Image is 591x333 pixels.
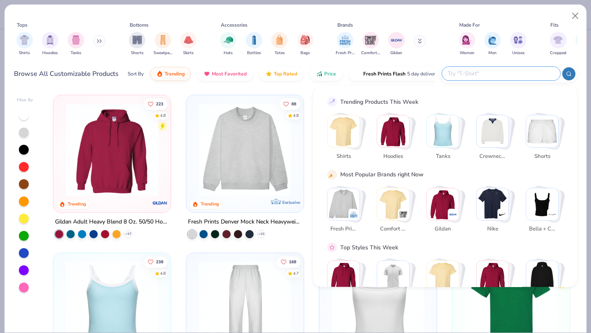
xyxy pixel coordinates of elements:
button: filter button [459,32,475,56]
button: Like [144,256,168,267]
img: Classic [328,261,360,293]
div: 4.8 [293,112,299,119]
div: Trending Products This Week [340,97,418,106]
img: Unisex Image [513,35,523,45]
span: Men [488,50,497,56]
img: Athleisure [427,261,459,293]
div: 4.8 [160,112,166,119]
img: Hoodies Image [46,35,55,45]
button: filter button [336,32,355,56]
button: filter button [42,32,58,56]
div: Made For [459,21,480,29]
button: Stack Card Button Cozy [476,260,514,309]
span: Most Favorited [212,71,247,77]
span: Hoodies [42,50,58,56]
div: Sort By [128,70,144,78]
div: filter for Shorts [129,32,145,56]
img: Skirts Image [184,35,193,45]
span: + 10 [258,232,264,237]
img: Bottles Image [250,35,259,45]
button: filter button [180,32,197,56]
input: Try "T-Shirt" [447,69,554,78]
div: 4.8 [160,270,166,276]
button: filter button [550,32,566,56]
img: Tanks Image [71,35,80,45]
div: filter for Tanks [68,32,84,56]
button: Stack Card Button Sportswear [377,260,415,309]
span: Bottles [247,50,261,56]
span: Top Rated [274,71,297,77]
span: Cropped [550,50,566,56]
span: Hats [224,50,233,56]
button: filter button [246,32,262,56]
img: Fresh Prints Image [339,34,351,46]
div: Bottoms [130,21,149,29]
span: Tanks [429,152,456,160]
button: Stack Card Button Tanks [426,115,464,164]
button: Stack Card Button Hoodies [377,115,415,164]
button: Stack Card Button Athleisure [426,260,464,309]
button: Top Rated [259,67,303,81]
span: Exclusive [282,200,300,205]
img: Comfort Colors Image [364,34,377,46]
div: filter for Bags [297,32,314,56]
div: filter for Totes [271,32,288,56]
img: Men Image [488,35,497,45]
img: Shorts [526,115,558,147]
span: Gildan [429,225,456,233]
button: Close [568,8,583,24]
span: Shirts [19,50,30,56]
span: 238 [156,260,164,264]
span: Fresh Prints [336,50,355,56]
button: Stack Card Button Gildan [426,187,464,236]
img: Fresh Prints [350,210,358,218]
div: filter for Unisex [510,32,527,56]
img: Gildan [427,188,459,220]
img: a90f7c54-8796-4cb2-9d6e-4e9644cfe0fe [295,103,396,196]
div: filter for Fresh Prints [336,32,355,56]
div: Fresh Prints Denver Mock Neck Heavyweight Sweatshirt [188,217,302,227]
button: filter button [16,32,33,56]
img: Gildan [449,210,457,218]
span: Sweatpants [153,50,172,56]
img: most_fav.gif [204,71,210,77]
img: flash.gif [355,71,362,77]
img: Sweatpants Image [158,35,167,45]
img: Hoodies [377,115,409,147]
span: Shorts [131,50,144,56]
img: trend_line.gif [328,98,336,105]
img: Totes Image [275,35,284,45]
span: Fresh Prints Flash [363,71,405,77]
img: Nike [476,188,509,220]
div: filter for Sweatpants [153,32,172,56]
div: 4.7 [293,270,299,276]
button: Price [310,67,342,81]
img: Shirts Image [20,35,29,45]
button: filter button [271,32,288,56]
span: Hoodies [380,152,406,160]
div: filter for Men [484,32,501,56]
button: Like [144,98,168,109]
span: 88 [291,102,296,106]
div: filter for Skirts [180,32,197,56]
button: filter button [484,32,501,56]
button: filter button [388,32,405,56]
div: Filter By [17,97,33,103]
div: Accessories [221,21,247,29]
img: Cropped Image [553,35,563,45]
img: Women Image [462,35,472,45]
button: Most Favorited [197,67,253,81]
img: Preppy [526,261,558,293]
button: Like [277,256,300,267]
span: Shirts [330,152,357,160]
div: Tops [17,21,27,29]
img: TopRated.gif [266,71,272,77]
div: filter for Comfort Colors [361,32,380,56]
div: filter for Shirts [16,32,33,56]
button: Stack Card Button Bella + Canvas [526,187,564,236]
div: filter for Gildan [388,32,405,56]
span: Bags [300,50,310,56]
button: filter button [68,32,84,56]
img: trending.gif [156,71,163,77]
button: Stack Card Button Shorts [526,115,564,164]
